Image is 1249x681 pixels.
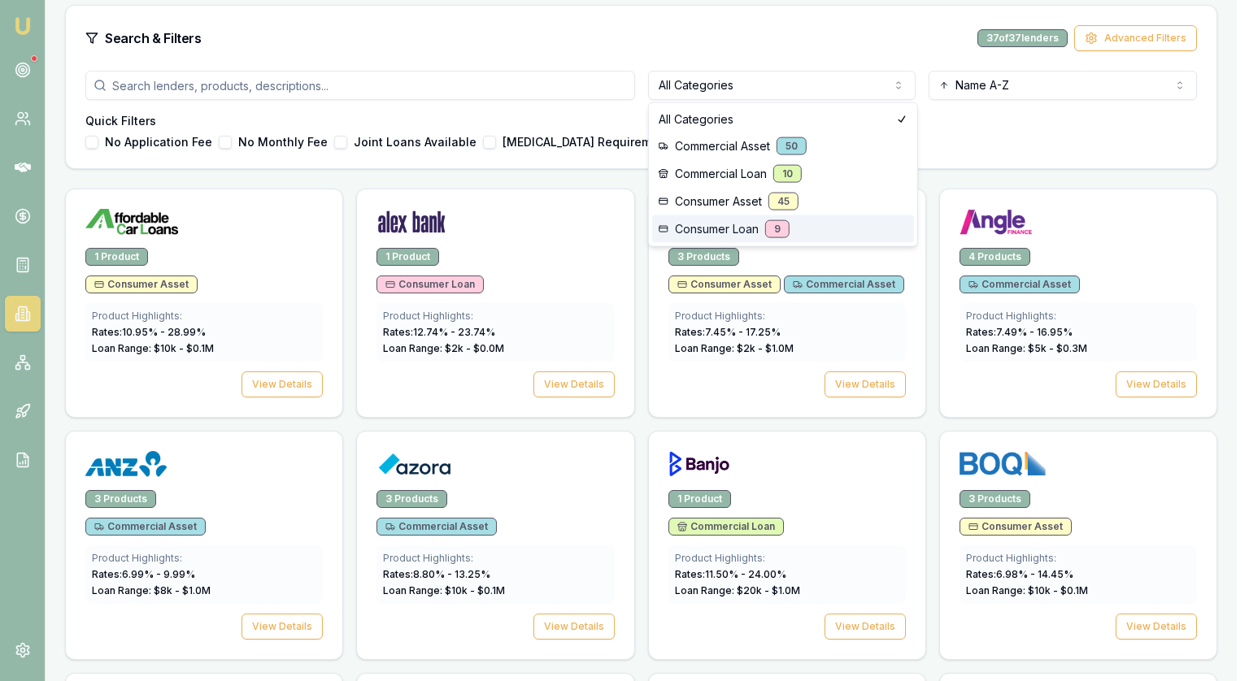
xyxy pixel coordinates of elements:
[675,221,759,237] span: Consumer Loan
[675,193,762,210] span: Consumer Asset
[777,137,807,155] div: 50
[675,166,767,182] span: Commercial Loan
[768,193,799,210] div: 45
[659,111,733,128] span: All Categories
[765,220,790,238] div: 9
[675,138,770,154] span: Commercial Asset
[773,165,802,183] div: 10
